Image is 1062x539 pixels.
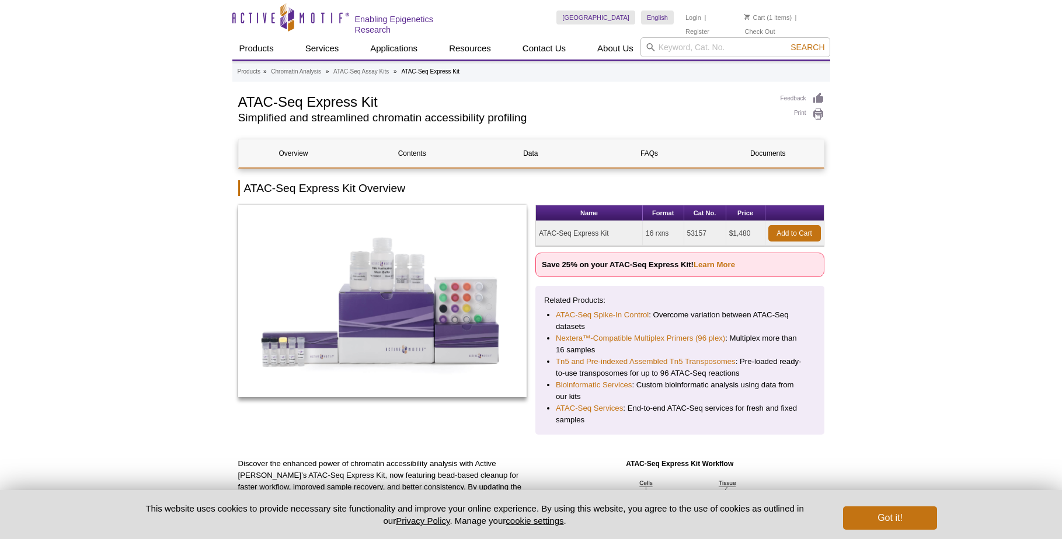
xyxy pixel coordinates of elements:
[396,516,450,526] a: Privacy Policy
[787,42,828,52] button: Search
[744,10,792,24] li: (1 items)
[506,516,563,526] button: cookie settings
[713,139,823,167] a: Documents
[516,37,573,60] a: Contact Us
[238,205,527,397] img: ATAC-Seq Express Kit
[126,502,824,527] p: This website uses cookies to provide necessary site functionality and improve your online experie...
[643,221,684,246] td: 16 rxns
[239,139,349,167] a: Overview
[556,332,804,356] li: : Multiplex more than 16 samples
[640,37,830,57] input: Keyword, Cat. No.
[556,402,804,426] li: : End-to-end ATAC-Seq services for fresh and fixed samples
[394,68,397,75] li: »
[626,460,733,468] strong: ATAC-Seq Express Kit Workflow
[781,108,824,121] a: Print
[326,68,329,75] li: »
[781,92,824,105] a: Feedback
[641,10,674,24] a: English
[556,379,804,402] li: : Custom bioinformatic analysis using data from our kits
[768,225,821,242] a: Add to Cart
[238,92,769,110] h1: ATAC-Seq Express Kit
[442,37,498,60] a: Resources
[744,13,765,22] a: Cart
[556,356,736,367] a: Tn5 and Pre-indexed Assembled Tn5 Transposomes
[704,10,706,24] li: |
[556,402,623,414] a: ATAC-Seq Services
[238,180,824,196] h2: ATAC-Seq Express Kit Overview
[238,113,769,123] h2: Simplified and streamlined chromatin accessibility profiling
[556,309,804,332] li: : Overcome variation between ATAC-Seq datasets
[643,205,684,221] th: Format
[238,66,260,77] a: Products
[726,205,765,221] th: Price
[590,37,640,60] a: About Us
[476,139,586,167] a: Data
[694,260,735,269] a: Learn More
[684,205,726,221] th: Cat No.
[685,13,701,22] a: Login
[401,68,459,75] li: ATAC-Seq Express Kit
[744,14,750,20] img: Your Cart
[594,139,704,167] a: FAQs
[263,68,267,75] li: »
[843,506,936,530] button: Got it!
[357,139,467,167] a: Contents
[536,221,643,246] td: ATAC-Seq Express Kit
[363,37,424,60] a: Applications
[542,260,735,269] strong: Save 25% on your ATAC-Seq Express Kit!
[726,221,765,246] td: $1,480
[556,332,725,344] a: Nextera™-Compatible Multiplex Primers (96 plex)
[232,37,281,60] a: Products
[685,27,709,36] a: Register
[556,356,804,379] li: : Pre-loaded ready-to-use transposomes for up to 96 ATAC-Seq reactions
[355,14,471,35] h2: Enabling Epigenetics Research
[684,221,726,246] td: 53157
[795,10,797,24] li: |
[556,379,632,391] a: Bioinformatic Services
[536,205,643,221] th: Name
[298,37,346,60] a: Services
[791,43,824,52] span: Search
[744,27,775,36] a: Check Out
[556,10,635,24] a: [GEOGRAPHIC_DATA]
[271,66,321,77] a: Chromatin Analysis
[333,66,389,77] a: ATAC-Seq Assay Kits
[556,309,649,321] a: ATAC-Seq Spike-In Control
[544,295,816,306] p: Related Products:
